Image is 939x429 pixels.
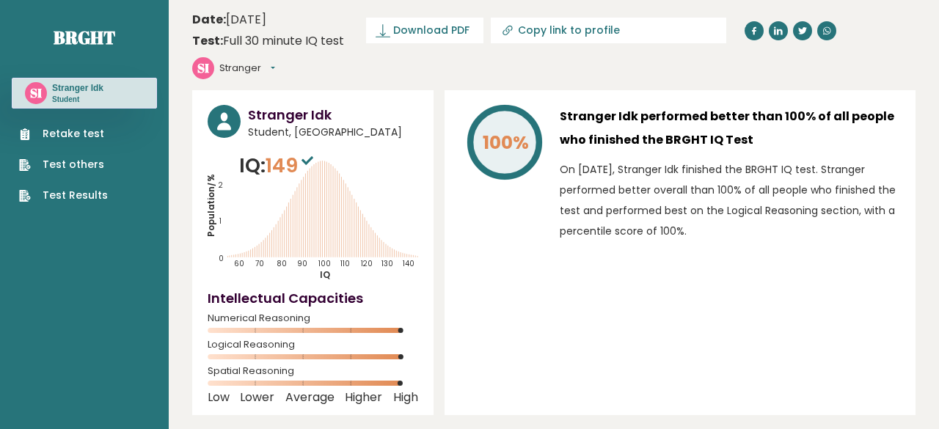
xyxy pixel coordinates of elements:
[277,258,287,268] tspan: 80
[54,26,115,49] a: Brght
[205,174,217,237] tspan: Population/%
[393,395,418,400] span: High
[52,95,103,105] p: Student
[239,151,317,180] p: IQ:
[208,288,418,308] h4: Intellectual Capacities
[240,395,274,400] span: Lower
[19,188,108,203] a: Test Results
[219,180,223,190] tspan: 2
[393,23,469,38] span: Download PDF
[219,253,224,263] tspan: 0
[52,82,103,94] h3: Stranger Idk
[19,126,108,142] a: Retake test
[285,395,335,400] span: Average
[483,130,529,155] tspan: 100%
[208,315,418,321] span: Numerical Reasoning
[192,32,344,50] div: Full 30 minute IQ test
[361,258,373,268] tspan: 120
[219,61,275,76] button: Stranger
[19,157,108,172] a: Test others
[208,368,418,374] span: Spatial Reasoning
[192,11,266,29] time: [DATE]
[208,342,418,348] span: Logical Reasoning
[30,84,42,101] text: SI
[255,258,264,268] tspan: 70
[560,159,900,241] p: On [DATE], Stranger Idk finished the BRGHT IQ test. Stranger performed better overall than 100% o...
[197,59,209,76] text: SI
[366,18,483,43] a: Download PDF
[248,125,418,140] span: Student, [GEOGRAPHIC_DATA]
[219,216,222,226] tspan: 1
[345,395,382,400] span: Higher
[560,105,900,152] h3: Stranger Idk performed better than 100% of all people who finished the BRGHT IQ Test
[381,258,393,268] tspan: 130
[208,395,230,400] span: Low
[340,258,350,268] tspan: 110
[234,258,244,268] tspan: 60
[297,258,307,268] tspan: 90
[192,32,223,49] b: Test:
[320,269,330,281] tspan: IQ
[403,258,414,268] tspan: 140
[318,258,331,268] tspan: 100
[266,152,317,179] span: 149
[192,11,226,28] b: Date:
[248,105,418,125] h3: Stranger Idk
